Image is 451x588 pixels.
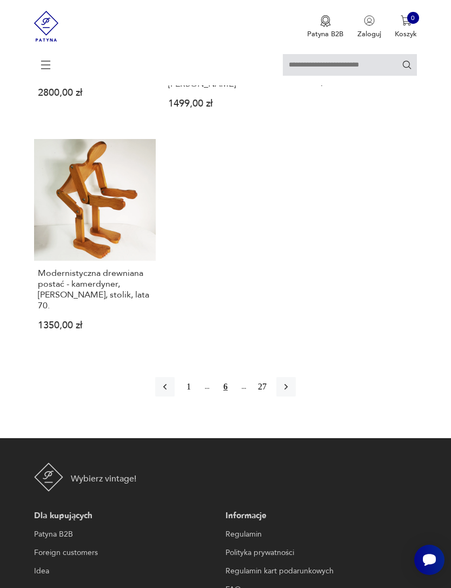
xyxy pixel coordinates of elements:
[401,15,412,26] img: Ikona koszyka
[38,89,152,97] p: 2800,00 zł
[253,377,272,397] button: 27
[299,78,413,87] p: 5000,00 zł
[34,546,221,559] a: Foreign customers
[395,15,417,39] button: 0Koszyk
[364,15,375,26] img: Ikonka użytkownika
[38,268,152,311] h3: Modernistyczna drewniana postać - kamerdyner, [PERSON_NAME], stolik, lata 70.
[168,57,282,89] h3: Wieszak tekowy, duński design, lata 70., produkcja: [PERSON_NAME]
[168,100,282,108] p: 1499,00 zł
[38,322,152,330] p: 1350,00 zł
[34,463,63,492] img: Patyna - sklep z meblami i dekoracjami vintage
[71,472,136,485] p: Wybierz vintage!
[34,565,221,578] a: Idea
[402,60,412,70] button: Szukaj
[357,29,381,39] p: Zaloguj
[307,15,343,39] button: Patyna B2B
[34,139,156,347] a: Modernistyczna drewniana postać - kamerdyner, wieszak, stolik, lata 70.Modernistyczna drewniana p...
[357,15,381,39] button: Zaloguj
[307,15,343,39] a: Ikona medaluPatyna B2B
[407,12,419,24] div: 0
[307,29,343,39] p: Patyna B2B
[34,528,221,541] a: Patyna B2B
[34,510,221,523] p: Dla kupujących
[414,545,445,575] iframe: Smartsupp widget button
[216,377,235,397] button: 6
[225,546,413,559] a: Polityka prywatności
[179,377,198,397] button: 1
[225,528,413,541] a: Regulamin
[225,510,413,523] p: Informacje
[320,15,331,27] img: Ikona medalu
[225,565,413,578] a: Regulamin kart podarunkowych
[395,29,417,39] p: Koszyk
